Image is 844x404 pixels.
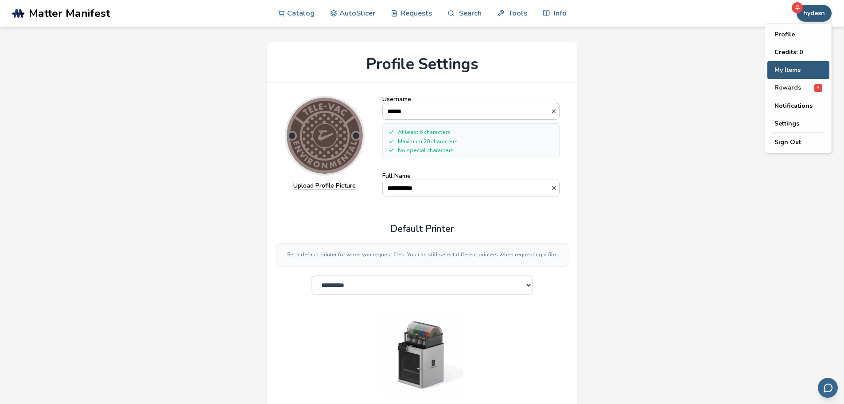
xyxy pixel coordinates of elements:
[382,173,560,196] label: Full Name
[29,7,110,20] span: Matter Manifest
[276,224,568,234] h2: Default Printer
[293,182,356,190] label: Upload Profile Picture
[398,129,451,135] span: At least 6 characters
[383,103,551,119] input: Username
[398,147,454,153] span: No special characters
[765,24,832,153] div: hydesn
[767,61,829,79] button: My Items
[767,43,829,61] button: Credits: 0
[818,378,838,398] button: Send feedback via email
[767,26,829,43] button: Profile
[398,138,458,145] span: Maximum 20 characters
[551,185,559,191] button: Full Name
[814,84,822,92] span: 3
[383,180,551,196] input: Full Name
[797,5,832,22] button: hydesn
[767,133,829,151] button: Sign Out
[382,96,560,120] label: Username
[367,313,478,396] img: Printer
[267,42,577,82] h1: Profile Settings
[774,84,801,91] span: Rewards
[284,251,561,259] p: Set a default printer for when you request files. You can still select different printers when re...
[774,102,813,110] span: Notifications
[551,108,559,114] button: Username
[767,115,829,133] button: Settings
